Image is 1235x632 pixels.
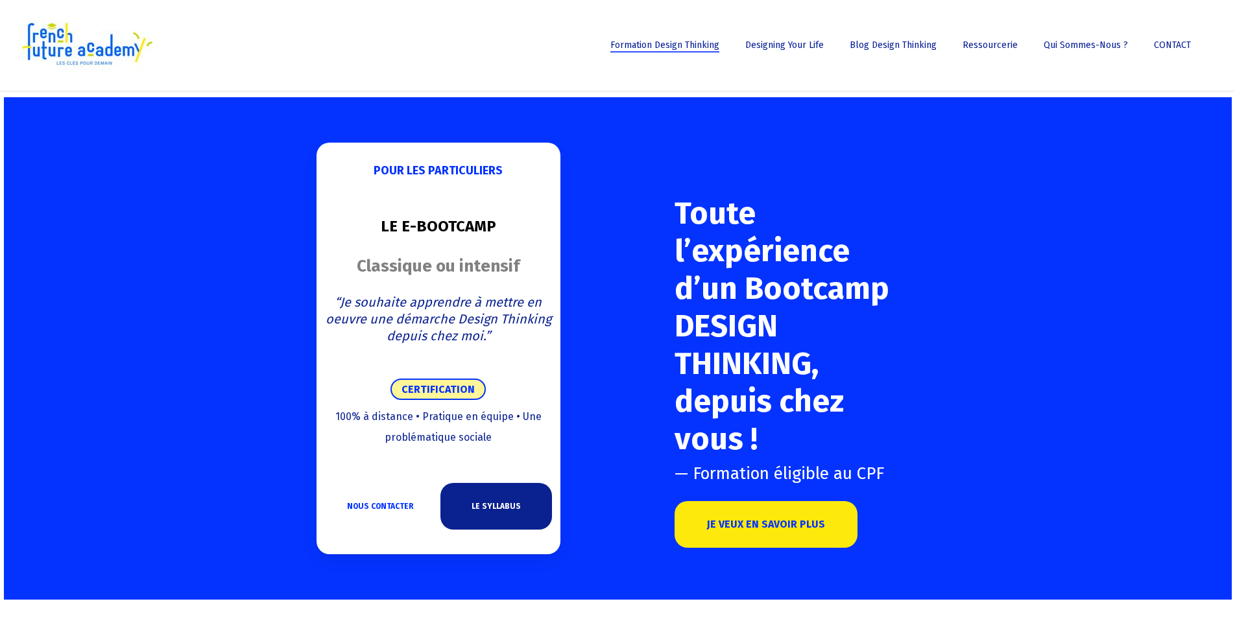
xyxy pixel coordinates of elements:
a: Qui sommes-nous ? [1037,41,1134,50]
span: 100% à distance • Pratique en équipe • Une problématique sociale [335,410,542,443]
strong: POUR LES PARTICULIERS [374,163,503,178]
span: Qui sommes-nous ? [1044,40,1128,51]
span: CERTIFICATION [390,379,486,400]
img: French Future Academy [18,19,155,71]
span: “Je souhaite apprendre à mettre en oeuvre une démarche Design Thinking depuis chez moi.” [326,294,551,344]
strong: Classique ou intensif [357,256,520,276]
a: CONTACT [1147,41,1197,50]
a: Formation Design Thinking [604,41,726,50]
span: LE E-BOOTCAMP [381,217,496,235]
a: Designing Your Life [739,41,830,50]
span: Formation Design Thinking [610,40,719,51]
span: CONTACT [1154,40,1191,51]
a: Blog Design Thinking [843,41,943,50]
span: Designing Your Life [745,40,824,51]
a: Ressourcerie [956,41,1024,50]
span: Toute l’expérience d’un Bootcamp DESIGN THINKING, depuis chez vous ! [675,194,889,458]
a: LE SYLLABUS [440,483,552,530]
a: JE VEUX EN SAVOIR PLUS [675,501,857,548]
span: — Formation éligible au CPF [675,463,884,484]
span: Blog Design Thinking [850,40,937,51]
a: NOUS CONTACTER [324,483,436,530]
span: Ressourcerie [963,40,1018,51]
